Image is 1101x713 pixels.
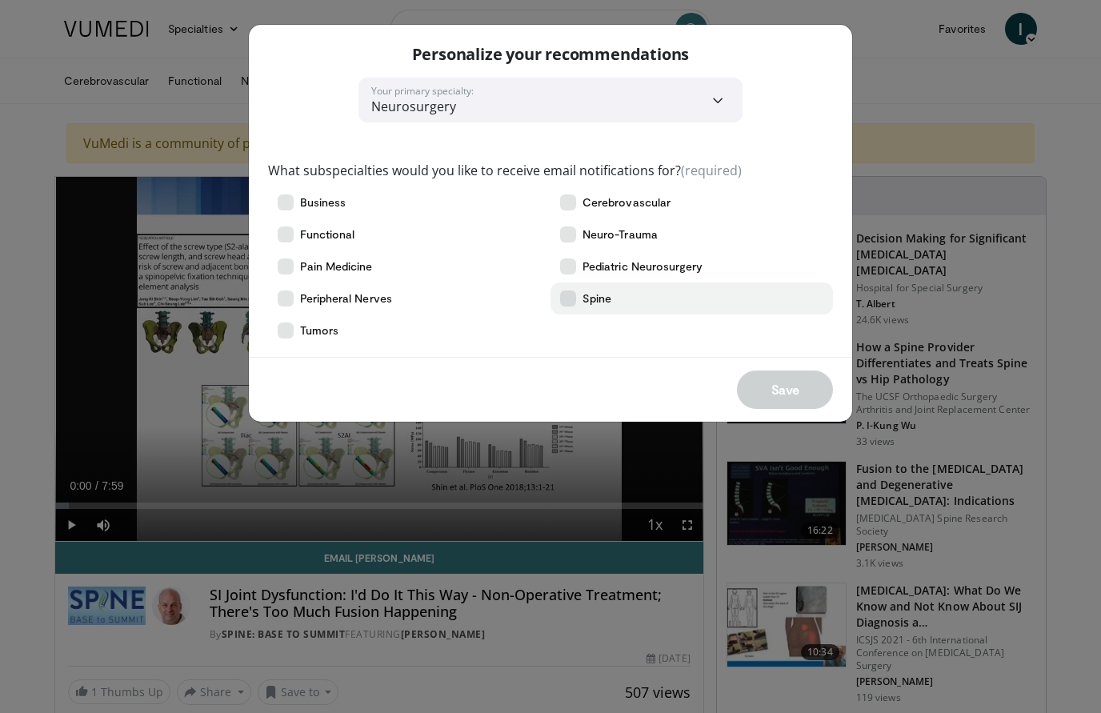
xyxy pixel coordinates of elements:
[300,322,338,338] span: Tumors
[300,290,392,306] span: Peripheral Nerves
[300,258,373,274] span: Pain Medicine
[583,290,611,306] span: Spine
[583,194,671,210] span: Cerebrovascular
[583,226,658,242] span: Neuro-Trauma
[412,44,690,65] p: Personalize your recommendations
[583,258,703,274] span: Pediatric Neurosurgery
[300,194,346,210] span: Business
[681,162,742,179] span: (required)
[300,226,355,242] span: Functional
[268,161,742,180] label: What subspecialties would you like to receive email notifications for?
